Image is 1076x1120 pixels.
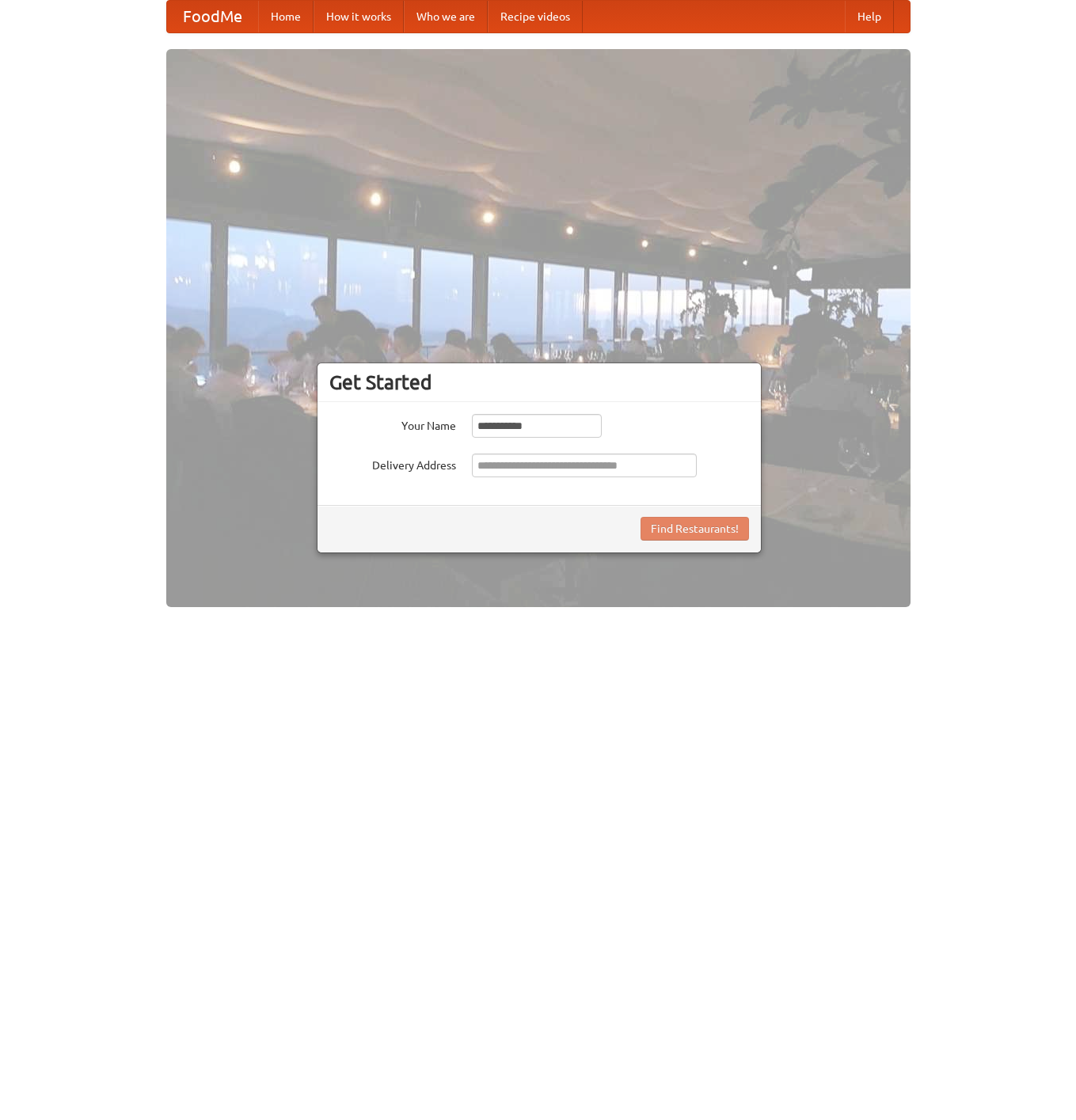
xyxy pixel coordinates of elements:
[845,1,894,32] a: Help
[488,1,583,32] a: Recipe videos
[329,414,456,434] label: Your Name
[258,1,314,32] a: Home
[404,1,488,32] a: Who we are
[167,1,258,32] a: FoodMe
[329,370,749,394] h3: Get Started
[329,454,456,473] label: Delivery Address
[641,517,749,541] button: Find Restaurants!
[314,1,404,32] a: How it works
